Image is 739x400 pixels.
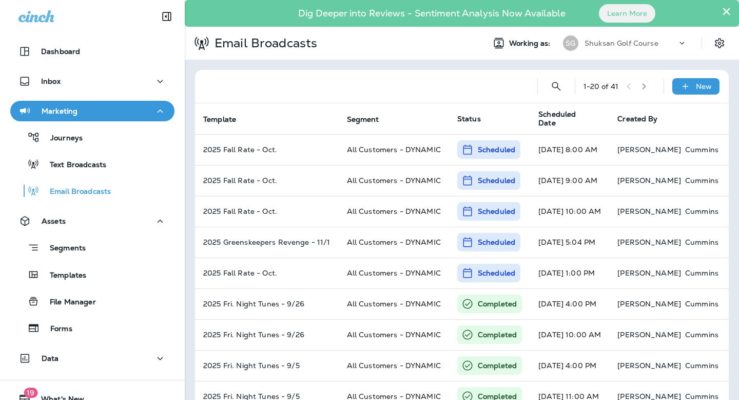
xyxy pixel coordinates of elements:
[347,268,441,278] span: All Customers - DYNAMIC
[530,258,609,288] td: [DATE] 1:00 PM
[347,299,441,308] span: All Customers - DYNAMIC
[203,146,330,154] p: 2025 Fall Rate - Oct.
[203,207,330,215] p: 2025 Fall Rate - Oct.
[478,144,515,155] p: Scheduled
[478,175,515,186] p: Scheduled
[40,160,106,170] p: Text Broadcasts
[478,299,517,309] p: Completed
[530,165,609,196] td: [DATE] 9:00 AM
[509,39,553,48] span: Working as:
[478,237,515,247] p: Scheduled
[347,361,441,370] span: All Customers - DYNAMIC
[538,110,592,128] span: Scheduled Date
[347,207,441,216] span: All Customers - DYNAMIC
[347,115,379,124] span: Segment
[617,114,657,123] span: Created By
[617,300,681,308] p: [PERSON_NAME]
[563,35,578,51] div: SG
[710,34,729,52] button: Settings
[617,146,681,154] p: [PERSON_NAME]
[685,207,718,215] p: Cummins
[10,317,174,339] button: Forms
[10,237,174,259] button: Segments
[685,176,718,185] p: Cummins
[40,187,111,197] p: Email Broadcasts
[203,115,249,124] span: Template
[41,77,61,85] p: Inbox
[530,288,609,319] td: [DATE] 4:00 PM
[685,300,718,308] p: Cummins
[478,206,515,216] p: Scheduled
[10,290,174,312] button: File Manager
[203,269,330,277] p: 2025 Fall Rate - Oct.
[530,227,609,258] td: [DATE] 5:04 PM
[10,153,174,175] button: Text Broadcasts
[457,114,481,123] span: Status
[478,330,517,340] p: Completed
[599,4,655,23] button: Learn More
[10,71,174,92] button: Inbox
[584,82,618,90] div: 1 - 20 of 41
[203,176,330,185] p: 2025 Fall Rate - Oct.
[10,126,174,148] button: Journeys
[10,264,174,285] button: Templates
[42,217,66,225] p: Assets
[585,39,658,47] p: Shuksan Golf Course
[40,324,72,334] p: Forms
[347,115,393,124] span: Segment
[685,331,718,339] p: Cummins
[40,244,86,254] p: Segments
[617,207,681,215] p: [PERSON_NAME]
[10,41,174,62] button: Dashboard
[42,354,59,362] p: Data
[268,12,595,15] p: Dig Deeper into Reviews - Sentiment Analysis Now Available
[617,361,681,370] p: [PERSON_NAME]
[685,361,718,370] p: Cummins
[42,107,77,115] p: Marketing
[203,300,330,308] p: 2025 Fri. Night Tunes - 9/26
[10,348,174,369] button: Data
[685,269,718,277] p: Cummins
[530,134,609,165] td: [DATE] 8:00 AM
[347,176,441,185] span: All Customers - DYNAMIC
[617,238,681,246] p: [PERSON_NAME]
[530,196,609,227] td: [DATE] 10:00 AM
[347,145,441,154] span: All Customers - DYNAMIC
[24,388,37,398] span: 19
[546,76,567,97] button: Search Email Broadcasts
[617,269,681,277] p: [PERSON_NAME]
[617,176,681,185] p: [PERSON_NAME]
[152,6,181,27] button: Collapse Sidebar
[685,238,718,246] p: Cummins
[478,268,515,278] p: Scheduled
[617,331,681,339] p: [PERSON_NAME]
[10,101,174,121] button: Marketing
[530,350,609,381] td: [DATE] 4:00 PM
[41,47,80,56] p: Dashboard
[347,238,441,247] span: All Customers - DYNAMIC
[347,330,441,339] span: All Customers - DYNAMIC
[203,115,236,124] span: Template
[40,134,83,143] p: Journeys
[10,211,174,231] button: Assets
[40,298,96,307] p: File Manager
[530,319,609,350] td: [DATE] 10:00 AM
[538,110,605,128] span: Scheduled Date
[40,271,86,281] p: Templates
[203,361,330,370] p: 2025 Fri. Night Tunes - 9/5
[210,35,317,51] p: Email Broadcasts
[478,360,517,371] p: Completed
[203,331,330,339] p: 2025 Fri. Night Tunes - 9/26
[685,146,718,154] p: Cummins
[203,238,330,246] p: 2025 Greenskeepers Revenge - 11/1
[722,3,731,20] button: Close
[10,180,174,202] button: Email Broadcasts
[696,82,712,90] p: New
